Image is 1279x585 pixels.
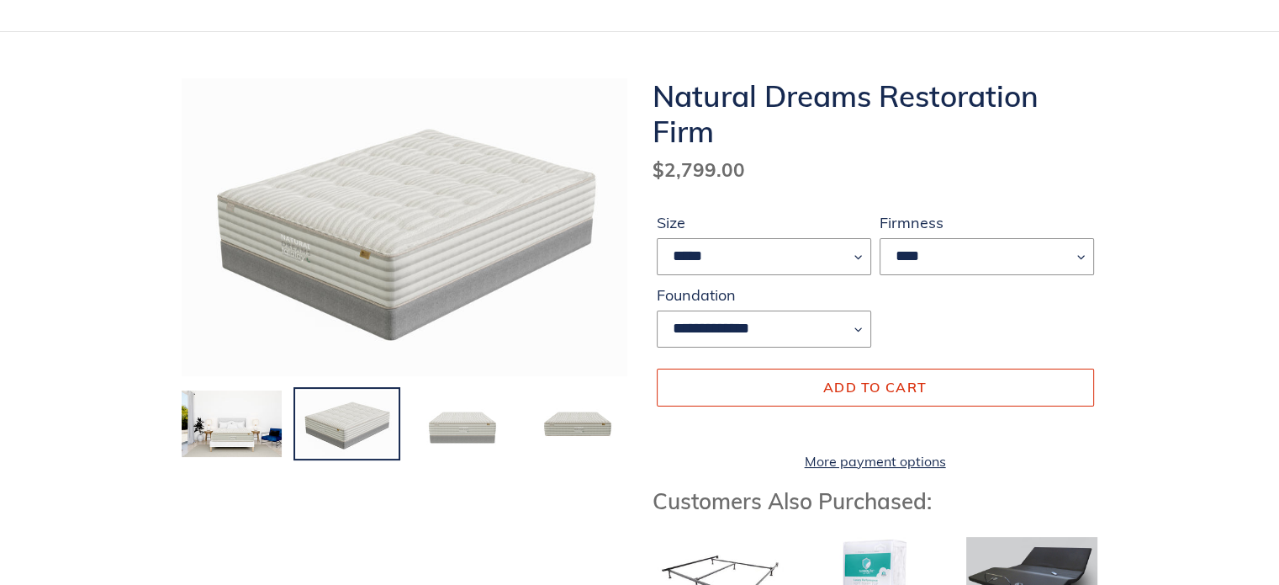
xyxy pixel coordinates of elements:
span: Add to cart [823,379,927,396]
img: Load image into Gallery viewer, Natural-dreams-restoration-natural-talalay-mattress-and-foundation [410,389,514,460]
h1: Natural Dreams Restoration Firm [653,78,1098,149]
a: More payment options [657,451,1094,471]
span: $2,799.00 [653,157,745,182]
h3: Customers Also Purchased: [653,488,1098,514]
img: Load image into Gallery viewer, Natural-dreams-restoration-natural-talalay-mattress-and-foundatio... [295,389,399,460]
img: Load image into Gallery viewer, Natural-dreams-restoration-natural-talalay-mattress-and-foundatio... [180,389,283,460]
label: Firmness [880,211,1094,234]
label: Foundation [657,284,871,306]
button: Add to cart [657,369,1094,406]
label: Size [657,211,871,234]
img: Load image into Gallery viewer, Natural-dreams-restoration-natural-talalay-mattress [526,389,629,460]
